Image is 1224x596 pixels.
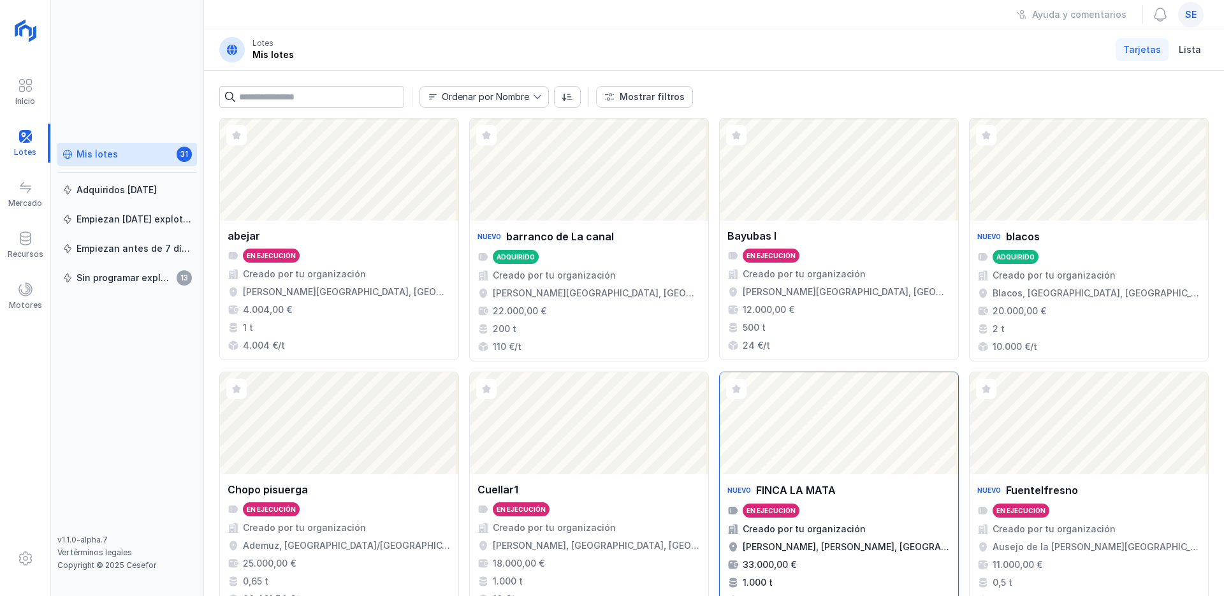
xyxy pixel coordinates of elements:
[469,118,709,361] a: Nuevobarranco de La canalAdquiridoCreado por tu organización[PERSON_NAME][GEOGRAPHIC_DATA], [GEOG...
[993,269,1116,282] div: Creado por tu organización
[228,482,308,497] div: Chopo pisuerga
[743,576,773,589] div: 1.000 t
[977,228,1001,245] div: Nuevo
[747,251,796,260] div: En ejecución
[993,323,1005,335] div: 2 t
[493,305,546,317] div: 22.000,00 €
[493,269,616,282] div: Creado por tu organización
[727,482,751,498] div: Nuevo
[243,539,451,552] div: Ademuz, [GEOGRAPHIC_DATA]/[GEOGRAPHIC_DATA], [GEOGRAPHIC_DATA], [GEOGRAPHIC_DATA]
[493,287,701,300] div: [PERSON_NAME][GEOGRAPHIC_DATA], [GEOGRAPHIC_DATA], [GEOGRAPHIC_DATA], [GEOGRAPHIC_DATA], [GEOGRAP...
[497,505,546,514] div: En ejecución
[993,558,1042,571] div: 11.000,00 €
[993,541,1200,553] div: Ausejo de la [PERSON_NAME][GEOGRAPHIC_DATA], [GEOGRAPHIC_DATA], [GEOGRAPHIC_DATA]
[620,91,685,103] div: Mostrar filtros
[996,252,1035,261] div: Adquirido
[996,506,1045,515] div: En ejecución
[219,118,459,361] a: abejarEn ejecuciónCreado por tu organización[PERSON_NAME][GEOGRAPHIC_DATA], [GEOGRAPHIC_DATA], [G...
[493,521,616,534] div: Creado por tu organización
[977,482,1001,498] div: Nuevo
[8,249,43,259] div: Recursos
[9,300,42,310] div: Motores
[76,213,192,226] div: Empiezan [DATE] explotación
[493,323,516,335] div: 200 t
[497,252,535,261] div: Adquirido
[1032,8,1126,21] div: Ayuda y comentarios
[743,541,951,553] div: [PERSON_NAME], [PERSON_NAME], [GEOGRAPHIC_DATA], [GEOGRAPHIC_DATA]
[743,339,770,352] div: 24 €/t
[493,340,521,353] div: 110 €/t
[10,15,41,47] img: logoRight.svg
[727,228,776,243] div: Bayubas I
[747,506,796,515] div: En ejecución
[57,560,197,571] div: Copyright © 2025 Cesefor
[57,535,197,545] div: v1.1.0-alpha.7
[1009,4,1135,25] button: Ayuda y comentarios
[243,286,451,298] div: [PERSON_NAME][GEOGRAPHIC_DATA], [GEOGRAPHIC_DATA], [GEOGRAPHIC_DATA]
[177,147,192,162] span: 31
[743,523,866,535] div: Creado por tu organización
[743,303,794,316] div: 12.000,00 €
[743,558,796,571] div: 33.000,00 €
[1171,38,1209,61] a: Lista
[247,251,296,260] div: En ejecución
[993,287,1200,300] div: Blacos, [GEOGRAPHIC_DATA], [GEOGRAPHIC_DATA], [GEOGRAPHIC_DATA]
[177,270,192,286] span: 13
[1116,38,1169,61] a: Tarjetas
[247,505,296,514] div: En ejecución
[477,228,501,245] div: Nuevo
[506,229,614,244] div: barranco de La canal
[993,305,1046,317] div: 20.000,00 €
[1006,483,1078,498] div: Fuentelfresno
[252,48,294,61] div: Mis lotes
[228,228,260,243] div: abejar
[756,483,836,498] div: FINCA LA MATA
[743,286,951,298] div: [PERSON_NAME][GEOGRAPHIC_DATA], [GEOGRAPHIC_DATA], [GEOGRAPHIC_DATA]
[1006,229,1040,244] div: blacos
[243,339,285,352] div: 4.004 €/t
[719,118,959,361] a: Bayubas IEn ejecuciónCreado por tu organización[PERSON_NAME][GEOGRAPHIC_DATA], [GEOGRAPHIC_DATA],...
[57,208,197,231] a: Empiezan [DATE] explotación
[243,557,296,570] div: 25.000,00 €
[493,557,544,570] div: 18.000,00 €
[76,272,173,284] div: Sin programar explotación
[243,321,253,334] div: 1 t
[442,92,529,101] div: Ordenar por Nombre
[243,268,366,280] div: Creado por tu organización
[743,268,866,280] div: Creado por tu organización
[243,521,366,534] div: Creado por tu organización
[76,242,192,255] div: Empiezan antes de 7 días
[596,86,693,108] button: Mostrar filtros
[493,539,701,552] div: [PERSON_NAME], [GEOGRAPHIC_DATA], [GEOGRAPHIC_DATA], [GEOGRAPHIC_DATA]
[57,237,197,260] a: Empiezan antes de 7 días
[993,523,1116,535] div: Creado por tu organización
[76,184,157,196] div: Adquiridos [DATE]
[1185,8,1197,21] span: se
[1123,43,1161,56] span: Tarjetas
[15,96,35,106] div: Inicio
[969,118,1209,361] a: NuevoblacosAdquiridoCreado por tu organizaciónBlacos, [GEOGRAPHIC_DATA], [GEOGRAPHIC_DATA], [GEOG...
[8,198,42,208] div: Mercado
[493,575,523,588] div: 1.000 t
[57,548,132,557] a: Ver términos legales
[252,38,273,48] div: Lotes
[243,575,268,588] div: 0,65 t
[477,482,518,497] div: Cuellar1
[76,148,118,161] div: Mis lotes
[57,178,197,201] a: Adquiridos [DATE]
[243,303,292,316] div: 4.004,00 €
[1179,43,1201,56] span: Lista
[993,576,1012,589] div: 0,5 t
[57,143,197,166] a: Mis lotes31
[420,87,533,107] span: Nombre
[57,266,197,289] a: Sin programar explotación13
[743,321,766,334] div: 500 t
[993,340,1037,353] div: 10.000 €/t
